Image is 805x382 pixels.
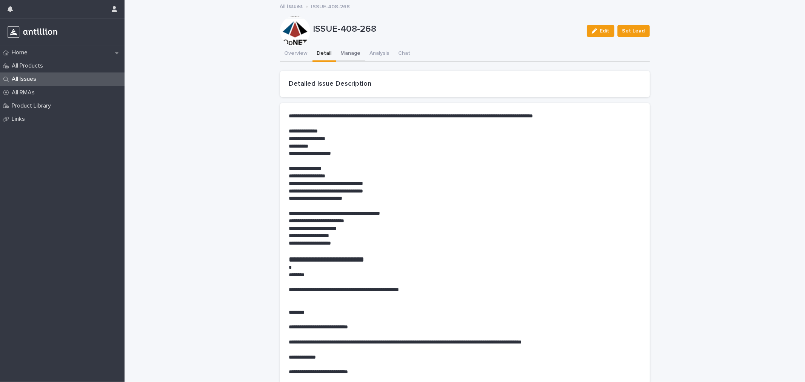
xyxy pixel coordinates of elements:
span: Set Lead [622,27,645,35]
p: All Products [9,62,49,69]
h2: Detailed Issue Description [289,80,641,88]
a: All Issues [280,2,303,10]
p: All Issues [9,75,42,83]
button: Analysis [365,46,394,62]
button: Chat [394,46,415,62]
p: Home [9,49,34,56]
button: Set Lead [617,25,650,37]
img: r3a3Z93SSpeN6cOOTyqw [6,25,59,40]
p: Product Library [9,102,57,109]
button: Manage [336,46,365,62]
p: All RMAs [9,89,41,96]
button: Detail [312,46,336,62]
span: Edit [600,28,610,34]
p: ISSUE-408-268 [313,24,581,35]
button: Edit [587,25,614,37]
p: ISSUE-408-268 [311,2,350,10]
button: Overview [280,46,312,62]
p: Links [9,116,31,123]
